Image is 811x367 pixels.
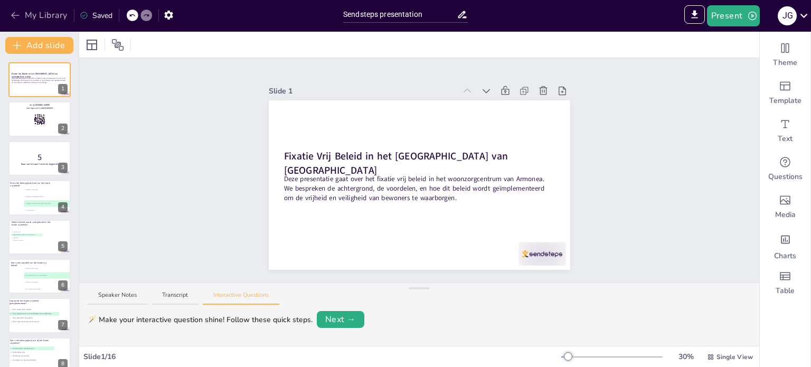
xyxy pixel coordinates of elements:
[12,234,13,236] span: B
[24,210,70,211] span: Kosten besparen
[5,37,73,54] button: Add slide
[12,221,52,227] p: Welke techniek wordt vaak gebruikt in het fixatie vrij beleid?
[11,313,12,315] span: B
[8,7,72,24] button: My Library
[12,231,13,233] span: A
[11,351,12,353] span: B
[8,101,71,136] div: 2
[58,320,68,330] div: 7
[284,149,507,177] strong: Fixatie Vrij Beleid in het [GEOGRAPHIC_DATA] van [GEOGRAPHIC_DATA]
[8,62,71,97] div: 1
[12,239,42,241] span: Verlies van privacy
[12,152,68,163] p: 5
[11,317,59,319] span: Door bewoners te negeren
[11,261,52,267] p: Wat is een voordeel van het fixatie vrij beleid?
[760,188,810,226] div: Add images, graphics, shapes or video
[11,359,12,361] span: D
[778,134,793,144] span: Text
[58,280,68,290] div: 6
[760,74,810,112] div: Add ready made slides
[11,309,12,311] span: A
[12,237,13,238] span: C
[12,72,58,78] strong: Fixatie Vrij Beleid in het [GEOGRAPHIC_DATA] van [GEOGRAPHIC_DATA]
[760,150,810,188] div: Get real-time input from your audience
[768,172,803,182] span: Questions
[11,309,59,312] span: Door regels op te stellen
[8,298,71,333] div: 7
[12,237,42,238] span: Medicatie
[80,10,112,21] div: Saved
[203,291,279,305] button: Interactive Questions
[24,275,25,276] span: B
[11,355,12,357] span: C
[58,202,68,212] div: 4
[11,347,53,350] span: Communicatie met bewoners
[12,106,68,109] p: and login with code
[11,321,12,323] span: D
[34,103,50,106] strong: [DOMAIN_NAME]
[12,231,42,233] span: Fysieke fixatie
[774,251,796,261] span: Charts
[10,182,51,187] p: Wat is het belangrijkste doel van het fixatie vrij beleid?
[24,268,25,269] span: A
[24,288,70,290] span: Meer regels en beperkingen
[11,355,53,357] span: Beperking van vrijheid
[11,321,59,324] span: Door meer personeel aan te nemen
[760,112,810,150] div: Add text boxes
[12,234,42,236] span: Begeleiding en zoeken naar alternatieven
[88,291,147,305] button: Speaker Notes
[773,58,797,68] span: Theme
[24,189,70,191] span: Bewoners veilig houden
[11,313,59,315] span: Door medewerkers en familieleden te sensibiliseren
[24,203,70,204] span: Vermijden van lichamelijke en geestelijke schade
[269,86,456,97] div: Slide 1
[778,6,797,25] div: J G
[12,78,68,83] p: Deze presentatie gaat over het fixatie vrij beleid in het woonzorgcentrum van Armonea. We besprek...
[21,163,58,165] strong: Klaar voor de quiz? Laten we beginnen!
[760,264,810,302] div: Add a table
[152,291,199,305] button: Transcript
[775,210,796,220] span: Media
[8,180,71,215] div: 4
[24,275,70,276] span: Betere kwaliteit van leven voor bewoners
[83,36,100,53] div: Layout
[716,352,753,362] span: Single View
[284,174,555,203] p: Deze presentatie gaat over het fixatie vrij beleid in het woonzorgcentrum van Armonea. We besprek...
[24,268,70,269] span: Minder personeel nodig
[88,314,313,325] div: 🪄 Make your interactive question shine! Follow these quick steps.
[8,220,71,255] div: 5
[317,311,364,328] button: Next →
[8,141,71,176] div: 3
[24,196,70,197] span: Vrijheid van beweging waarborgen
[760,36,810,74] div: Change the overall theme
[58,84,68,94] div: 1
[24,281,25,283] span: C
[760,226,810,264] div: Add charts and graphs
[10,339,51,345] p: Wat is een belangrijke factor bij het fixatie vrij beleid?
[707,5,760,26] button: Present
[12,103,68,107] p: Go to
[83,351,561,362] div: Slide 1 / 16
[11,351,53,354] span: Kostenbesparing
[776,286,795,296] span: Table
[111,39,124,51] span: Position
[24,210,25,211] span: D
[24,281,70,283] span: Lagere kosten voor zorg
[11,359,53,361] span: Vermijden van personeelstekort
[58,124,68,134] div: 2
[769,96,801,106] span: Template
[11,347,12,350] span: A
[10,299,50,305] p: Hoe wordt het fixatie vrij beleid geïmplementeerd?
[24,190,25,191] span: A
[684,5,705,26] span: Export to PowerPoint
[12,239,13,241] span: D
[8,259,71,294] div: 6
[58,241,68,251] div: 5
[673,351,699,362] div: 30 %
[343,7,457,22] input: Insert title
[778,5,797,26] button: J G
[58,163,68,173] div: 3
[24,288,25,290] span: D
[11,317,12,319] span: C
[24,196,25,197] span: B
